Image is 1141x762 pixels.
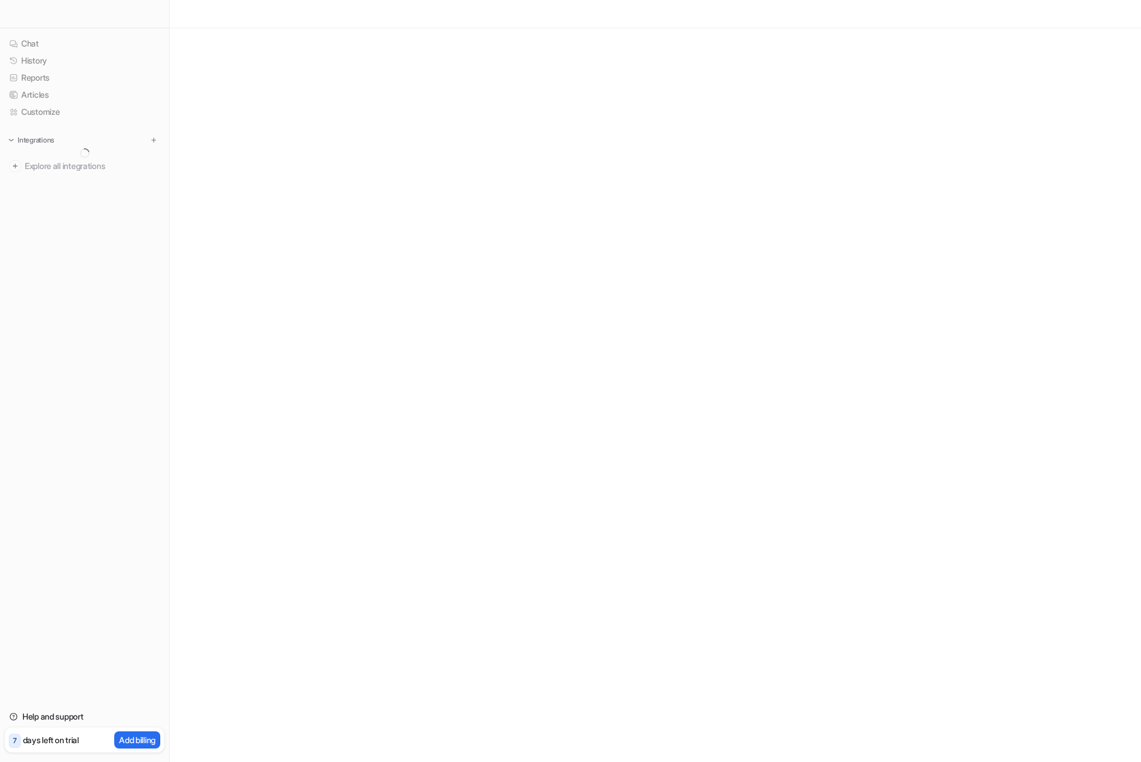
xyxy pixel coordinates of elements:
a: History [5,52,164,69]
p: Add billing [119,734,156,746]
button: Integrations [5,134,58,146]
img: explore all integrations [9,160,21,172]
a: Explore all integrations [5,158,164,174]
p: Integrations [18,135,54,145]
img: expand menu [7,136,15,144]
a: Help and support [5,708,164,725]
img: menu_add.svg [150,136,158,144]
button: Add billing [114,731,160,748]
a: Reports [5,69,164,86]
a: Chat [5,35,164,52]
span: Explore all integrations [25,157,160,175]
p: days left on trial [23,734,79,746]
a: Customize [5,104,164,120]
p: 7 [13,736,16,746]
a: Articles [5,87,164,103]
